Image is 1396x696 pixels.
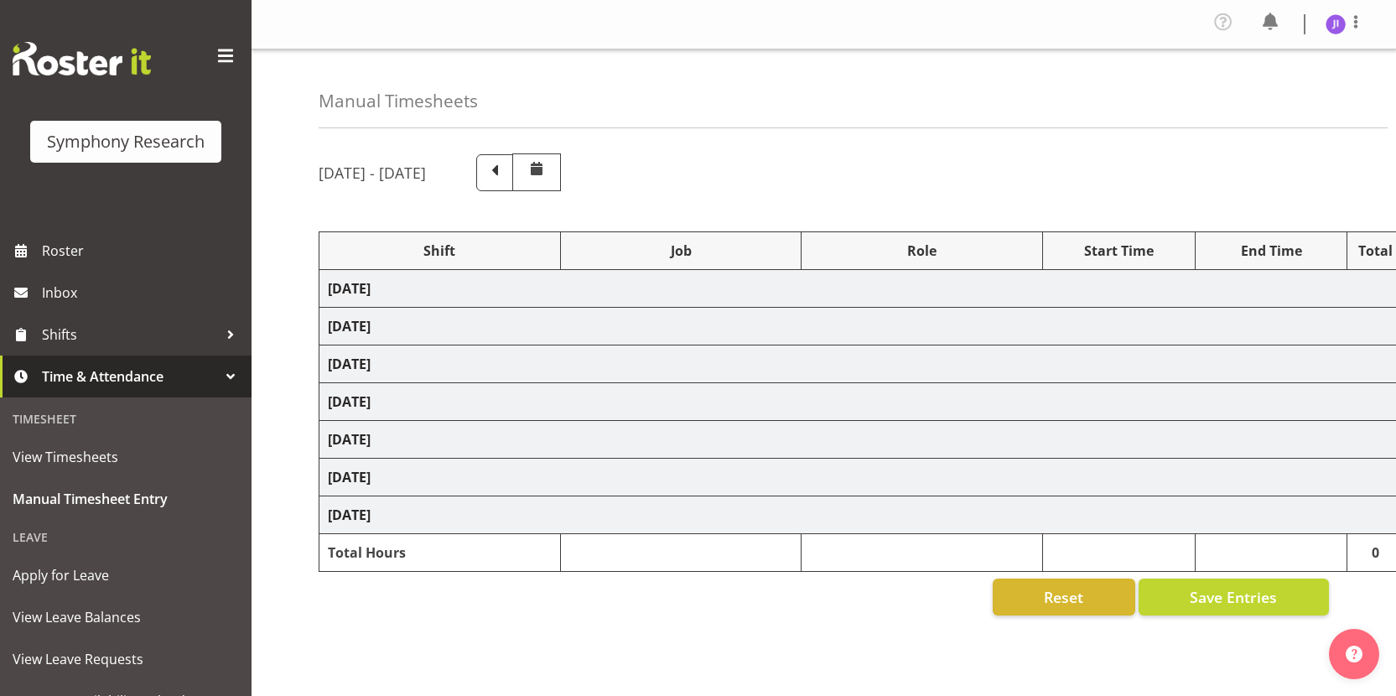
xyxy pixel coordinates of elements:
a: View Leave Requests [4,638,247,680]
a: View Timesheets [4,436,247,478]
span: Apply for Leave [13,563,239,588]
div: Symphony Research [47,129,205,154]
span: Inbox [42,280,243,305]
td: Total Hours [319,534,561,572]
img: jonathan-isidoro5583.jpg [1326,14,1346,34]
span: Shifts [42,322,218,347]
h5: [DATE] - [DATE] [319,164,426,182]
img: Rosterit website logo [13,42,151,75]
div: Start Time [1051,241,1186,261]
span: Manual Timesheet Entry [13,486,239,512]
a: Apply for Leave [4,554,247,596]
h4: Manual Timesheets [319,91,478,111]
div: Job [569,241,793,261]
button: Save Entries [1139,579,1329,615]
div: Total [1356,241,1394,261]
img: help-xxl-2.png [1346,646,1362,662]
span: Roster [42,238,243,263]
span: Reset [1044,586,1083,608]
span: View Leave Requests [13,647,239,672]
a: Manual Timesheet Entry [4,478,247,520]
span: Time & Attendance [42,364,218,389]
div: End Time [1204,241,1339,261]
a: View Leave Balances [4,596,247,638]
div: Shift [328,241,552,261]
span: Save Entries [1190,586,1277,608]
span: View Leave Balances [13,605,239,630]
div: Leave [4,520,247,554]
span: View Timesheets [13,444,239,470]
div: Timesheet [4,402,247,436]
button: Reset [993,579,1135,615]
div: Role [810,241,1034,261]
